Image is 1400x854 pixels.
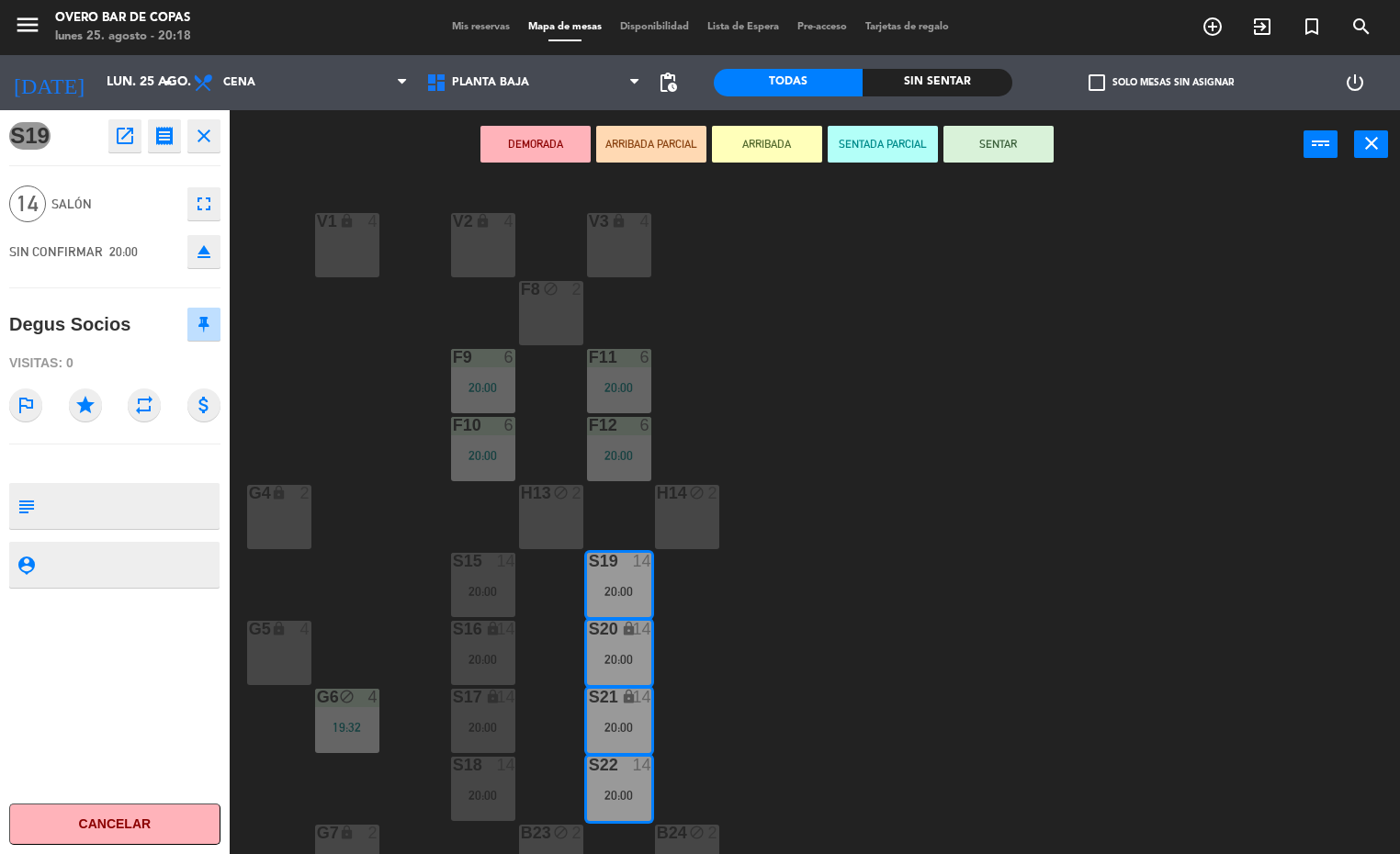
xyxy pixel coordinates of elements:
[621,689,637,704] i: lock
[621,621,637,636] i: lock
[587,721,651,734] div: 20:00
[51,194,178,215] span: Salón
[1301,16,1323,38] i: turned_in_not
[317,825,318,841] div: G7
[1354,130,1388,158] button: close
[589,349,590,365] div: F11
[453,621,454,637] div: S16
[9,803,220,845] button: Cancelar
[451,653,515,666] div: 20:00
[16,496,36,516] i: subject
[589,417,590,433] div: F12
[367,213,378,230] div: 4
[543,281,559,297] i: block
[480,126,591,163] button: DEMORADA
[443,22,519,32] span: Mis reservas
[698,22,788,32] span: Lista de Espera
[587,653,651,666] div: 20:00
[451,449,515,462] div: 20:00
[299,621,310,637] div: 4
[14,11,41,45] button: menu
[453,213,454,230] div: V2
[657,485,658,501] div: H14
[589,621,590,637] div: S20
[657,825,658,841] div: B24
[271,485,287,500] i: lock
[339,689,355,704] i: block
[249,485,250,501] div: G4
[611,22,698,32] span: Disponibilidad
[639,349,650,365] div: 6
[108,119,141,152] button: open_in_new
[55,9,191,28] div: Overo Bar de Copas
[9,388,42,421] i: outlined_flag
[299,485,310,501] div: 2
[828,126,938,163] button: SENTADA PARCIAL
[157,72,179,94] i: arrow_drop_down
[109,244,138,259] span: 20:00
[589,757,590,773] div: S22
[496,621,514,637] div: 14
[367,825,378,841] div: 2
[451,381,515,394] div: 20:00
[611,213,627,229] i: lock
[1350,16,1372,38] i: search
[856,22,958,32] span: Tarjetas de regalo
[475,213,491,229] i: lock
[632,621,650,637] div: 14
[639,213,650,230] div: 4
[339,213,355,229] i: lock
[639,417,650,433] div: 6
[453,417,454,433] div: F10
[571,825,582,841] div: 2
[1310,132,1332,154] i: power_input
[632,689,650,705] div: 14
[587,789,651,802] div: 20:00
[712,126,822,163] button: ARRIBADA
[317,689,318,705] div: G6
[1344,72,1366,94] i: power_settings_new
[1251,16,1273,38] i: exit_to_app
[496,757,514,773] div: 14
[9,244,103,259] span: SIN CONFIRMAR
[193,193,215,215] i: fullscreen
[187,388,220,421] i: attach_money
[521,825,522,841] div: B23
[55,28,191,46] div: lunes 25. agosto - 20:18
[69,388,102,421] i: star
[367,689,378,705] div: 4
[453,553,454,569] div: S15
[453,689,454,705] div: S17
[587,381,651,394] div: 20:00
[1089,74,1105,91] span: check_box_outline_blank
[707,825,718,841] div: 2
[148,119,181,152] button: receipt
[9,185,46,222] span: 14
[571,281,582,298] div: 2
[863,69,1011,96] div: Sin sentar
[632,757,650,773] div: 14
[451,721,515,734] div: 20:00
[223,76,255,89] span: Cena
[714,69,863,96] div: Todas
[271,621,287,636] i: lock
[114,125,136,147] i: open_in_new
[587,585,651,598] div: 20:00
[14,11,41,39] i: menu
[1089,74,1234,91] label: Solo mesas sin asignar
[521,485,522,501] div: H13
[1202,16,1224,38] i: add_circle_outline
[451,585,515,598] div: 20:00
[496,553,514,569] div: 14
[496,689,514,705] div: 14
[485,689,501,704] i: lock
[128,388,161,421] i: repeat
[589,553,590,569] div: S19
[553,485,569,500] i: block
[707,485,718,501] div: 2
[187,119,220,152] button: close
[788,22,856,32] span: Pre-acceso
[9,309,130,340] div: Degus Socios
[16,555,36,575] i: person_pin
[589,689,590,705] div: S21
